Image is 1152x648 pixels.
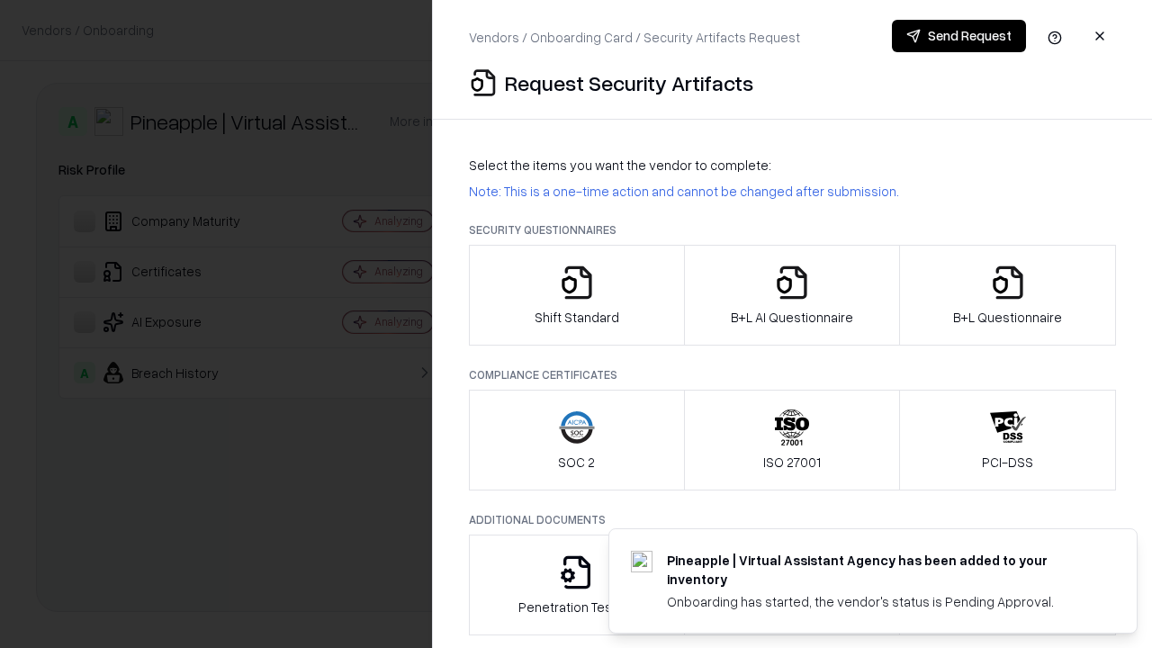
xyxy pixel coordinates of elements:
[518,598,634,616] p: Penetration Testing
[982,453,1033,472] p: PCI-DSS
[469,535,685,635] button: Penetration Testing
[469,245,685,346] button: Shift Standard
[631,551,652,572] img: trypineapple.com
[684,245,901,346] button: B+L AI Questionnaire
[469,182,1116,201] p: Note: This is a one-time action and cannot be changed after submission.
[667,551,1093,589] div: Pineapple | Virtual Assistant Agency has been added to your inventory
[899,390,1116,490] button: PCI-DSS
[505,68,753,97] p: Request Security Artifacts
[535,308,619,327] p: Shift Standard
[763,453,821,472] p: ISO 27001
[953,308,1062,327] p: B+L Questionnaire
[469,512,1116,527] p: Additional Documents
[469,367,1116,382] p: Compliance Certificates
[892,20,1026,52] button: Send Request
[899,245,1116,346] button: B+L Questionnaire
[731,308,853,327] p: B+L AI Questionnaire
[469,28,800,47] p: Vendors / Onboarding Card / Security Artifacts Request
[469,222,1116,238] p: Security Questionnaires
[667,592,1093,611] div: Onboarding has started, the vendor's status is Pending Approval.
[469,156,1116,175] p: Select the items you want the vendor to complete:
[684,390,901,490] button: ISO 27001
[469,390,685,490] button: SOC 2
[558,453,595,472] p: SOC 2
